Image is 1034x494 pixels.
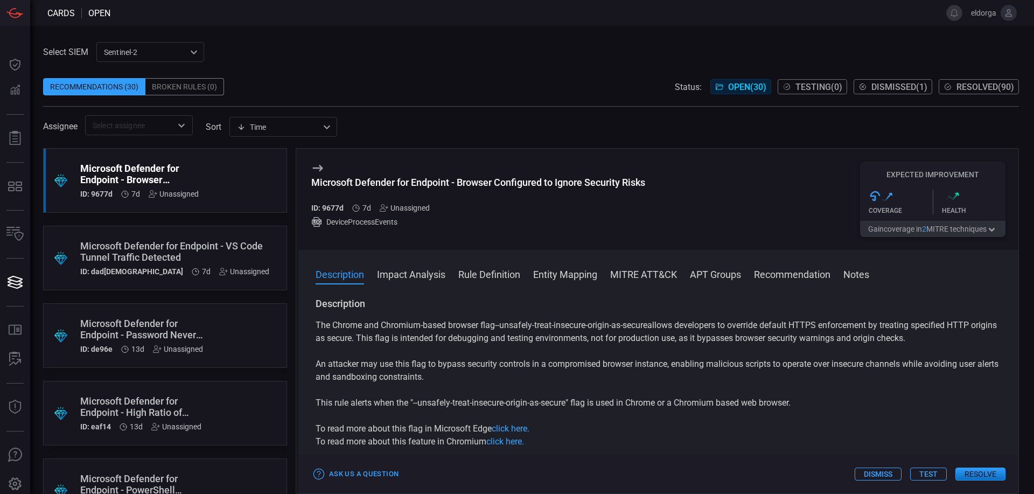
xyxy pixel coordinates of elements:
button: Resolve [955,468,1005,481]
button: Reports [2,126,28,151]
span: eldorga [967,9,996,17]
button: Open [174,118,189,133]
label: Select SIEM [43,47,88,57]
button: APT Groups [690,267,741,280]
div: Unassigned [380,204,430,212]
button: Ask Us A Question [2,442,28,468]
div: Unassigned [153,345,203,353]
h5: ID: de96e [80,345,113,353]
div: Recommendations (30) [43,78,145,95]
a: click here. [486,436,524,447]
div: Unassigned [149,190,199,198]
p: sentinel-2 [104,47,187,58]
h5: ID: eaf14 [80,422,111,431]
h5: ID: 9677d [311,204,344,212]
span: Sep 21, 2025 9:28 AM [362,204,371,212]
button: Dismiss [855,468,902,481]
div: Microsoft Defender for Endpoint - Browser Configured to Ignore Security Risks [80,163,209,185]
div: Unassigned [151,422,201,431]
label: sort [206,122,221,132]
button: Ask Us a Question [311,466,401,483]
div: Microsoft Defender for Endpoint - Password Never Expires Set via WMIC [80,318,209,340]
h3: Description [316,297,1001,310]
span: Dismissed ( 1 ) [871,82,927,92]
button: Resolved(90) [939,79,1019,94]
p: To read more about this flag in Microsoft Edge [316,422,1001,435]
span: open [88,8,110,18]
p: An attacker may use this flag to bypass security controls in a compromised browser instance, enab... [316,358,1001,384]
input: Select assignee [88,119,172,132]
span: Sep 21, 2025 9:28 AM [202,267,211,276]
div: Health [942,207,1006,214]
button: Notes [843,267,869,280]
span: Open ( 30 ) [728,82,766,92]
span: Resolved ( 90 ) [956,82,1014,92]
div: Microsoft Defender for Endpoint - High Ratio of Potential Obfuscation Characters [80,395,209,418]
button: Dashboard [2,52,28,78]
div: Microsoft Defender for Endpoint - VS Code Tunnel Traffic Detected [80,240,269,263]
h5: ID: dad[DEMOGRAPHIC_DATA] [80,267,183,276]
div: Coverage [869,207,933,214]
span: Cards [47,8,75,18]
button: Impact Analysis [377,267,445,280]
span: 2 [922,225,926,233]
button: Description [316,267,364,280]
button: Testing(0) [778,79,847,94]
button: Test [910,468,947,481]
button: Threat Intelligence [2,394,28,420]
span: Sep 21, 2025 9:28 AM [131,190,140,198]
button: MITRE ATT&CK [610,267,677,280]
code: --unsafely-treat-insecure-origin-as-secure [495,320,647,330]
span: Status: [675,82,702,92]
span: Testing ( 0 ) [795,82,842,92]
button: Dismissed(1) [854,79,932,94]
span: Sep 15, 2025 9:58 AM [131,345,144,353]
button: Entity Mapping [533,267,597,280]
button: Rule Catalog [2,317,28,343]
div: DeviceProcessEvents [311,217,645,227]
button: Recommendation [754,267,830,280]
h5: ID: 9677d [80,190,113,198]
div: Unassigned [219,267,269,276]
p: The Chrome and Chromium-based browser flag allows developers to override default HTTPS enforcemen... [316,319,1001,345]
button: Rule Definition [458,267,520,280]
button: Gaincoverage in2MITRE techniques [860,221,1005,237]
div: Time [237,122,320,133]
span: Assignee [43,121,78,131]
h5: Expected Improvement [860,170,1005,179]
div: Broken Rules (0) [145,78,224,95]
button: Detections [2,78,28,103]
button: ALERT ANALYSIS [2,346,28,372]
p: This rule alerts when the "--unsafely-treat-insecure-origin-as-secure" flag is used in Chrome or ... [316,396,1001,409]
button: Cards [2,269,28,295]
button: MITRE - Detection Posture [2,173,28,199]
div: Microsoft Defender for Endpoint - Browser Configured to Ignore Security Risks [311,177,645,188]
button: Open(30) [710,79,771,94]
a: click here. [492,423,529,434]
button: Inventory [2,221,28,247]
span: Sep 15, 2025 9:58 AM [130,422,143,431]
p: To read more about this feature in Chromium [316,435,1001,448]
